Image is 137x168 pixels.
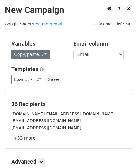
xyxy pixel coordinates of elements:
div: Tiện ích trò chuyện [106,138,137,168]
a: +33 more [11,134,38,142]
iframe: Chat Widget [106,138,137,168]
small: [EMAIL_ADDRESS][DOMAIN_NAME] [11,118,81,123]
a: test mergemail [33,22,63,26]
a: Load... [11,75,35,84]
small: Google Sheet: [5,22,63,26]
button: Save [45,75,61,84]
small: [DOMAIN_NAME][EMAIL_ADDRESS][DOMAIN_NAME] [11,111,114,116]
h2: New Campaign [5,5,132,15]
small: [EMAIL_ADDRESS][DOMAIN_NAME] [11,125,81,130]
h5: Advanced [11,158,126,165]
a: Templates [11,66,38,72]
h5: 36 Recipients [11,101,126,108]
h5: Variables [11,40,64,47]
h5: Email column [73,40,126,47]
a: Copy/paste... [11,50,50,59]
span: Daily emails left: 50 [90,21,132,28]
a: Daily emails left: 50 [90,22,132,26]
